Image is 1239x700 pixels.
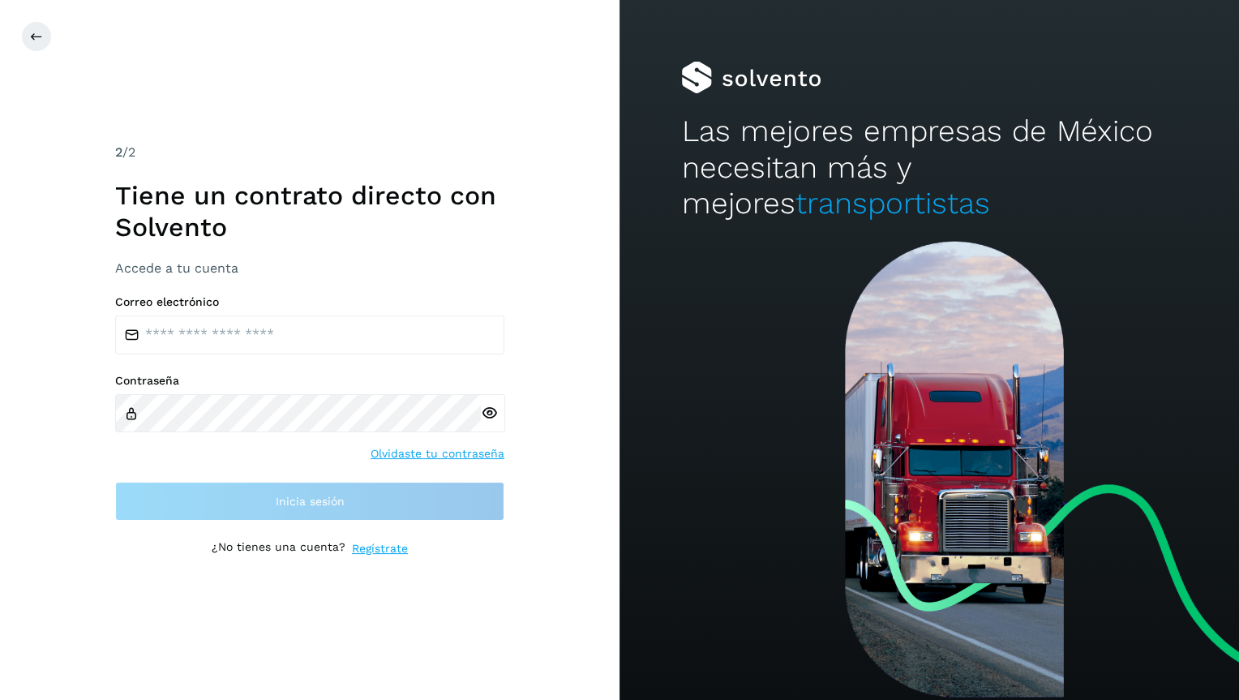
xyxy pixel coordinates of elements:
[276,496,345,507] span: Inicia sesión
[115,295,504,309] label: Correo electrónico
[115,260,504,276] h3: Accede a tu cuenta
[115,144,122,160] span: 2
[371,445,504,462] a: Olvidaste tu contraseña
[115,482,504,521] button: Inicia sesión
[212,540,345,557] p: ¿No tienes una cuenta?
[795,186,989,221] span: transportistas
[115,180,504,243] h1: Tiene un contrato directo con Solvento
[681,114,1177,221] h2: Las mejores empresas de México necesitan más y mejores
[115,143,504,162] div: /2
[115,374,504,388] label: Contraseña
[352,540,408,557] a: Regístrate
